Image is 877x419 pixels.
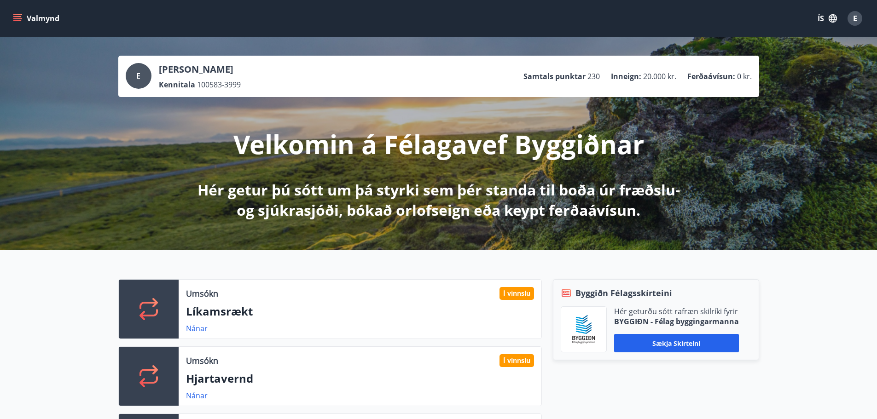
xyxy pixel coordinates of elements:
[614,306,739,316] p: Hér geturðu sótt rafræn skilríki fyrir
[186,304,534,319] p: Líkamsrækt
[186,355,218,367] p: Umsókn
[197,80,241,90] span: 100583-3999
[853,13,857,23] span: E
[186,390,208,401] a: Nánar
[611,71,641,81] p: Inneign :
[499,287,534,300] div: Í vinnslu
[813,10,842,27] button: ÍS
[186,371,534,386] p: Hjartavernd
[587,71,600,81] span: 230
[159,80,195,90] p: Kennitala
[568,314,599,345] img: BKlGVmlTW1Qrz68WFGMFQUcXHWdQd7yePWMkvn3i.png
[186,323,208,333] a: Nánar
[737,71,752,81] span: 0 kr.
[136,71,140,81] span: E
[196,180,682,220] p: Hér getur þú sótt um þá styrki sem þér standa til boða úr fræðslu- og sjúkrasjóði, bókað orlofsei...
[186,287,218,299] p: Umsókn
[614,316,739,327] p: BYGGIÐN - Félag byggingarmanna
[575,287,672,299] span: Byggiðn Félagsskírteini
[233,126,644,161] p: Velkomin á Félagavef Byggiðnar
[643,71,676,81] span: 20.000 kr.
[844,7,866,29] button: E
[11,10,63,27] button: menu
[614,334,739,352] button: Sækja skírteini
[523,71,586,81] p: Samtals punktar
[159,63,241,76] p: [PERSON_NAME]
[499,354,534,367] div: Í vinnslu
[687,71,735,81] p: Ferðaávísun :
